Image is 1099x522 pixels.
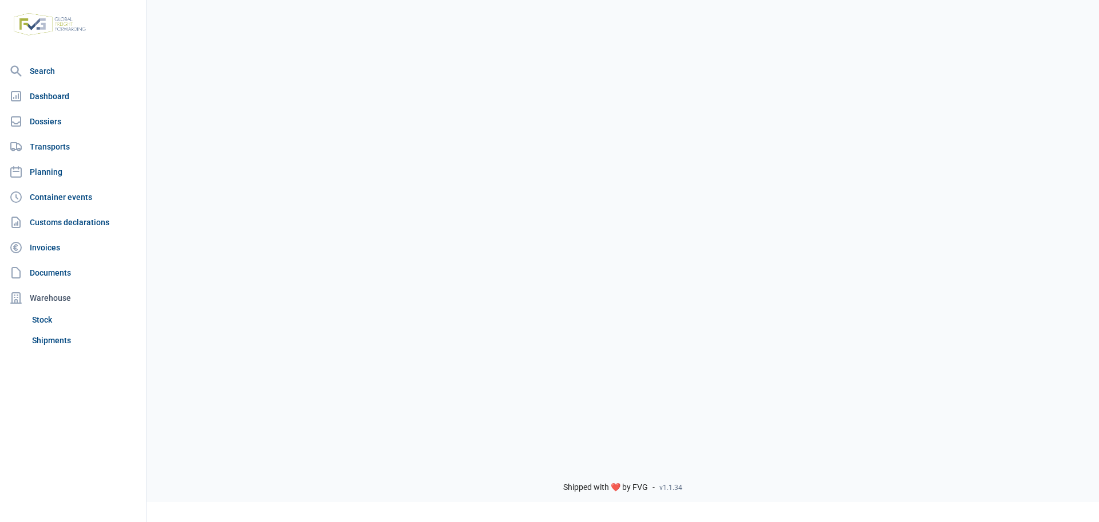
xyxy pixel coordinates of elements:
[5,261,141,284] a: Documents
[27,330,141,351] a: Shipments
[9,9,90,40] img: FVG - Global freight forwarding
[659,483,682,492] span: v1.1.34
[653,482,655,493] span: -
[5,211,141,234] a: Customs declarations
[5,160,141,183] a: Planning
[5,60,141,83] a: Search
[27,309,141,330] a: Stock
[5,110,141,133] a: Dossiers
[563,482,648,493] span: Shipped with ❤️ by FVG
[5,236,141,259] a: Invoices
[5,135,141,158] a: Transports
[5,286,141,309] div: Warehouse
[5,186,141,209] a: Container events
[5,85,141,108] a: Dashboard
